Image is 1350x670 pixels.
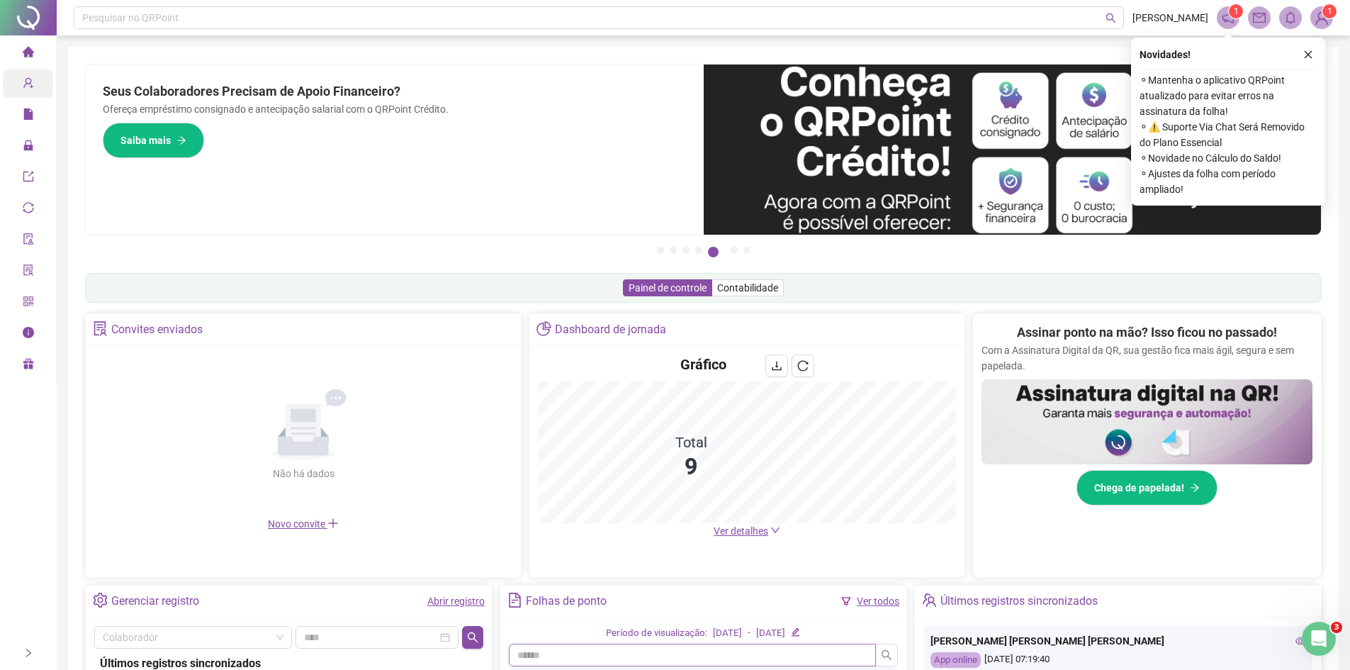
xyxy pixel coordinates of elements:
[1234,6,1239,16] span: 1
[682,247,690,254] button: 3
[657,247,664,254] button: 1
[23,40,34,68] span: home
[1140,119,1317,150] span: ⚬ ⚠️ Suporte Via Chat Será Removido do Plano Essencial
[680,354,726,374] h4: Gráfico
[670,247,677,254] button: 2
[1140,166,1317,197] span: ⚬ Ajustes da folha com período ampliado!
[23,289,34,318] span: qrcode
[748,626,750,641] div: -
[23,320,34,349] span: info-circle
[1132,10,1208,26] span: [PERSON_NAME]
[841,596,851,606] span: filter
[176,135,186,145] span: arrow-right
[1302,622,1336,656] iframe: Intercom live chat
[1017,323,1277,342] h2: Assinar ponto na mão? Isso ficou no passado!
[1327,6,1332,16] span: 1
[103,123,204,158] button: Saiba mais
[1284,11,1297,24] span: bell
[1253,11,1266,24] span: mail
[1331,622,1342,633] span: 3
[1322,4,1337,18] sup: Atualize o seu contato no menu Meus Dados
[120,133,171,148] span: Saiba mais
[23,102,34,130] span: file
[507,593,522,608] span: file-text
[881,649,892,661] span: search
[238,466,369,481] div: Não há dados
[981,379,1312,464] img: banner%2F02c71560-61a6-44d4-94b9-c8ab97240462.png
[714,525,780,537] a: Ver detalhes down
[770,525,780,535] span: down
[23,352,34,380] span: gift
[708,247,719,257] button: 5
[23,648,33,658] span: right
[1140,150,1317,166] span: ⚬ Novidade no Cálculo do Saldo!
[555,318,666,342] div: Dashboard de jornada
[606,626,707,641] div: Período de visualização:
[930,652,1305,669] div: [DATE] 07:19:40
[981,342,1312,374] p: Com a Assinatura Digital da QR, sua gestão fica mais ágil, segura e sem papelada.
[23,164,34,193] span: export
[704,65,1322,235] img: banner%2F11e687cd-1386-4cbd-b13b-7bd81425532d.png
[1140,72,1317,119] span: ⚬ Mantenha o aplicativo QRPoint atualizado para evitar erros na assinatura da folha!
[103,101,687,117] p: Ofereça empréstimo consignado e antecipação salarial com o QRPoint Crédito.
[857,596,899,607] a: Ver todos
[327,518,339,529] span: plus
[930,652,981,669] div: App online
[23,71,34,99] span: user-add
[797,360,809,372] span: reload
[930,633,1305,649] div: [PERSON_NAME] [PERSON_NAME] [PERSON_NAME]
[111,589,199,613] div: Gerenciar registro
[940,589,1098,613] div: Últimos registros sincronizados
[714,525,768,537] span: Ver detalhes
[111,318,203,342] div: Convites enviados
[23,227,34,255] span: audit
[731,247,738,254] button: 6
[1311,7,1332,28] img: 78504
[103,82,687,101] h2: Seus Colaboradores Precisam de Apoio Financeiro?
[743,247,750,254] button: 7
[629,282,707,294] span: Painel de controle
[922,593,937,608] span: team
[93,321,108,336] span: solution
[23,133,34,162] span: lock
[1106,13,1116,23] span: search
[1303,50,1313,60] span: close
[756,626,785,641] div: [DATE]
[1222,11,1234,24] span: notification
[791,627,800,637] span: edit
[268,518,339,530] span: Novo convite
[427,596,485,607] a: Abrir registro
[467,632,478,643] span: search
[1076,470,1217,506] button: Chega de papelada!
[23,196,34,224] span: sync
[1190,483,1200,493] span: arrow-right
[1094,480,1184,496] span: Chega de papelada!
[717,282,778,294] span: Contabilidade
[526,589,607,613] div: Folhas de ponto
[1295,636,1305,646] span: eye
[536,321,551,336] span: pie-chart
[1229,4,1243,18] sup: 1
[93,593,108,608] span: setting
[23,258,34,286] span: solution
[695,247,702,254] button: 4
[713,626,742,641] div: [DATE]
[1140,47,1191,62] span: Novidades !
[771,360,782,372] span: download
